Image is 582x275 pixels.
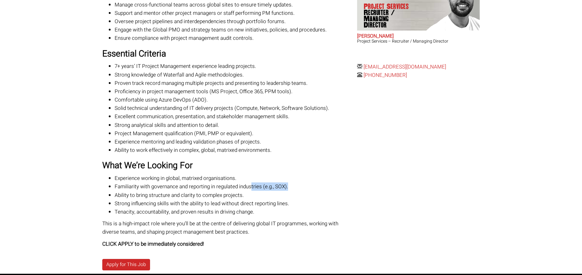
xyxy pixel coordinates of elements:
li: Strong analytical skills and attention to detail. [115,121,352,129]
li: Tenacity, accountability, and proven results in driving change. [115,208,352,216]
li: Support and mentor other project managers or staff performing PM functions. [115,9,352,17]
li: Strong knowledge of Waterfall and Agile methodologies. [115,71,352,79]
li: Excellent communication, presentation, and stakeholder management skills. [115,112,352,121]
li: Strong influencing skills with the ability to lead without direct reporting lines. [115,199,352,208]
p: Project Services [364,3,411,28]
h3: What We’re Looking For [102,161,352,171]
a: Apply for This Job [102,259,150,270]
li: Ability to work effectively in complex, global, matrixed environments. [115,146,352,154]
strong: CLICK APPLY to be immediately considered! [102,240,204,248]
li: Familiarity with governance and reporting in regulated industries (e.g., SOX). [115,182,352,191]
li: Manage cross-functional teams across global sites to ensure timely updates. [115,1,352,9]
li: Proven track record managing multiple projects and presenting to leadership teams. [115,79,352,87]
h3: Essential Criteria [102,49,352,59]
li: Experience mentoring and leading validation phases of projects. [115,138,352,146]
li: Experience working in global, matrixed organisations. [115,174,352,182]
li: Ability to bring structure and clarity to complex projects. [115,191,352,199]
li: Oversee project pipelines and interdependencies through portfolio forums. [115,17,352,26]
li: Engage with the Global PMO and strategy teams on new initiatives, policies, and procedures. [115,26,352,34]
h2: [PERSON_NAME] [357,34,480,39]
li: Proficiency in project management tools (MS Project, Office 365, PPM tools). [115,87,352,96]
a: [PHONE_NUMBER] [364,71,407,79]
li: Comfortable using Azure DevOps (ADO). [115,96,352,104]
p: This is a high-impact role where you’ll be at the centre of delivering global IT programmes, work... [102,219,352,236]
li: 7+ years’ IT Project Management experience leading projects. [115,62,352,70]
h3: Project Services – Recruiter / Managing Director [357,39,480,44]
li: Ensure compliance with project management audit controls. [115,34,352,42]
span: Recruiter / Managing Director [364,10,411,28]
a: [EMAIL_ADDRESS][DOMAIN_NAME] [364,63,446,71]
li: Project Management qualification (PMI, PMP or equivalent). [115,129,352,138]
li: Solid technical understanding of IT delivery projects (Compute, Network, Software Solutions). [115,104,352,112]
